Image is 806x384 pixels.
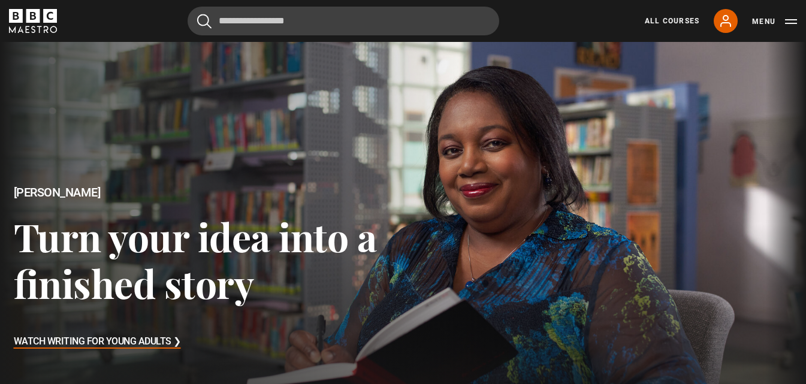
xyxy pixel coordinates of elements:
[9,9,57,33] svg: BBC Maestro
[14,213,403,306] h3: Turn your idea into a finished story
[752,16,797,28] button: Toggle navigation
[14,186,403,199] h2: [PERSON_NAME]
[197,14,212,29] button: Submit the search query
[14,333,181,351] h3: Watch Writing for Young Adults ❯
[188,7,499,35] input: Search
[645,16,699,26] a: All Courses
